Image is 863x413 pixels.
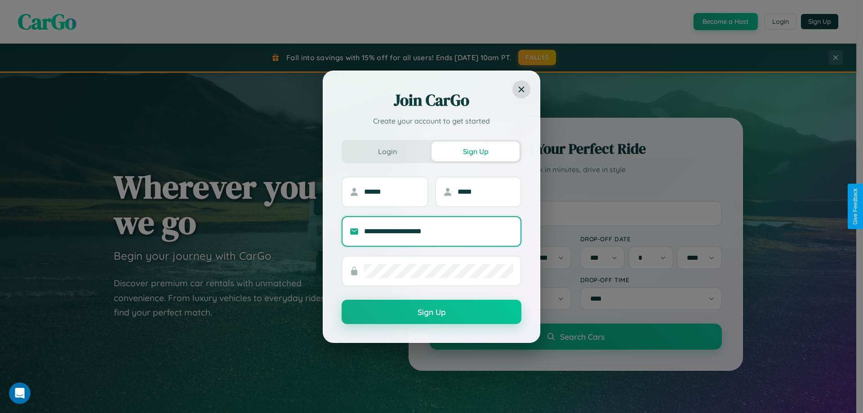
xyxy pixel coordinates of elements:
h2: Join CarGo [342,89,521,111]
button: Sign Up [342,300,521,324]
p: Create your account to get started [342,115,521,126]
button: Sign Up [431,142,520,161]
div: Give Feedback [852,188,859,225]
button: Login [343,142,431,161]
iframe: Intercom live chat [9,382,31,404]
